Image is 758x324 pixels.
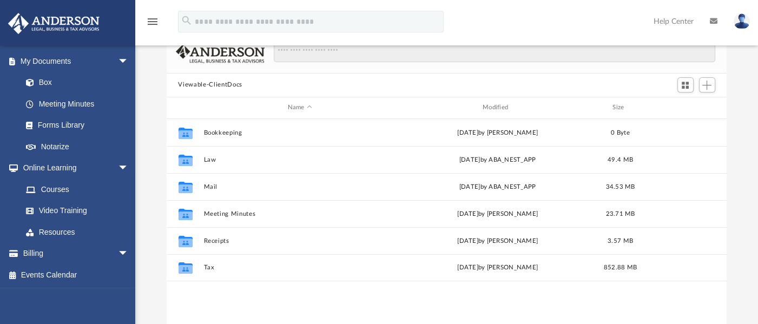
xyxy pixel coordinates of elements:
button: Tax [203,264,396,271]
span: 23.71 MB [605,210,635,216]
div: [DATE] by [PERSON_NAME] [401,209,594,219]
button: Receipts [203,237,396,244]
div: [DATE] by ABA_NEST_APP [401,155,594,164]
span: 0 Byte [611,129,630,135]
span: arrow_drop_down [118,50,140,72]
button: Mail [203,183,396,190]
img: User Pic [734,14,750,29]
span: 852.88 MB [603,265,636,270]
span: 34.53 MB [605,183,635,189]
div: Name [203,103,396,113]
a: Box [15,72,134,94]
div: [DATE] by [PERSON_NAME] [401,128,594,137]
a: menu [146,21,159,28]
i: menu [146,15,159,28]
a: Forms Library [15,115,134,136]
button: Viewable-ClientDocs [178,80,242,90]
div: Size [598,103,642,113]
div: [DATE] by [PERSON_NAME] [401,236,594,246]
a: Billingarrow_drop_down [8,243,145,265]
div: [DATE] by ABA_NEST_APP [401,182,594,191]
a: Notarize [15,136,140,157]
img: Anderson Advisors Platinum Portal [5,13,103,34]
input: Search files and folders [274,42,715,62]
span: arrow_drop_down [118,243,140,265]
span: 3.57 MB [608,237,633,243]
span: 49.4 MB [608,156,633,162]
button: Meeting Minutes [203,210,396,217]
a: My Documentsarrow_drop_down [8,50,140,72]
a: Online Learningarrow_drop_down [8,157,140,179]
div: id [647,103,722,113]
i: search [181,15,193,27]
div: Modified [401,103,594,113]
a: Video Training [15,200,134,222]
a: Resources [15,221,140,243]
a: Courses [15,178,140,200]
div: [DATE] by [PERSON_NAME] [401,263,594,273]
button: Law [203,156,396,163]
button: Add [699,77,715,92]
span: arrow_drop_down [118,157,140,180]
div: id [171,103,198,113]
button: Bookkeeping [203,129,396,136]
a: Events Calendar [8,264,145,286]
button: Switch to Grid View [677,77,694,92]
a: Meeting Minutes [15,93,140,115]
